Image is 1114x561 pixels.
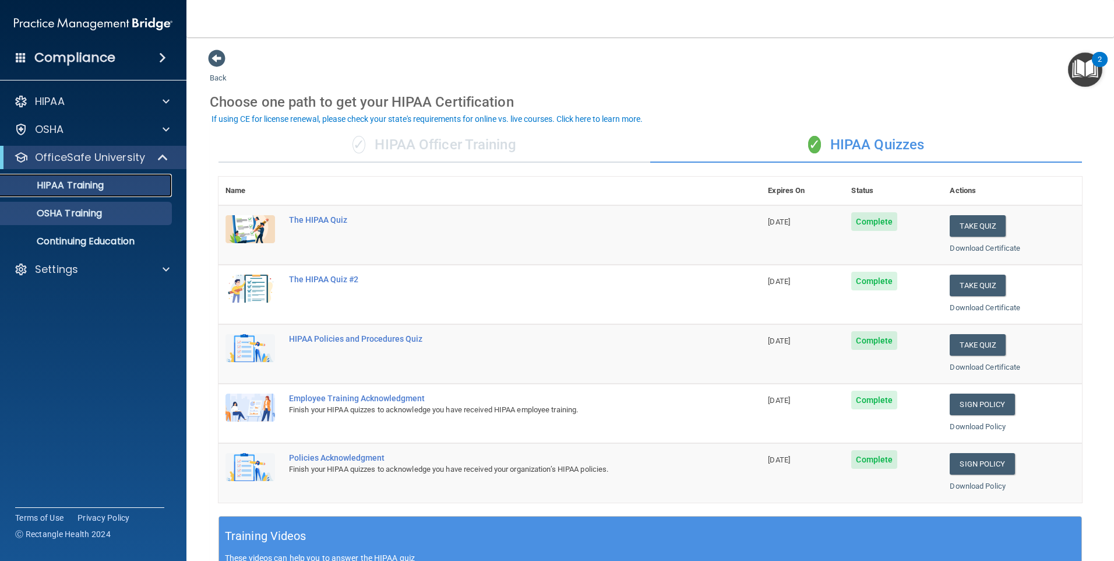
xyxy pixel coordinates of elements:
[650,128,1082,163] div: HIPAA Quizzes
[218,128,650,163] div: HIPAA Officer Training
[289,462,703,476] div: Finish your HIPAA quizzes to acknowledge you have received your organization’s HIPAA policies.
[35,262,78,276] p: Settings
[14,262,170,276] a: Settings
[950,394,1014,415] a: Sign Policy
[950,334,1006,356] button: Take Quiz
[8,180,104,191] p: HIPAA Training
[289,275,703,284] div: The HIPAA Quiz #2
[289,215,703,225] div: The HIPAA Quiz
[210,85,1091,119] div: Choose one path to get your HIPAA Certification
[768,455,790,464] span: [DATE]
[950,422,1006,431] a: Download Policy
[225,526,306,546] h5: Training Videos
[768,277,790,286] span: [DATE]
[768,218,790,226] span: [DATE]
[950,275,1006,296] button: Take Quiz
[210,113,644,125] button: If using CE for license renewal, please check your state's requirements for online vs. live cours...
[35,150,145,164] p: OfficeSafe University
[352,136,365,153] span: ✓
[8,208,102,219] p: OSHA Training
[34,50,115,66] h4: Compliance
[950,482,1006,490] a: Download Policy
[851,272,897,290] span: Complete
[14,122,170,136] a: OSHA
[1098,59,1102,75] div: 2
[808,136,821,153] span: ✓
[1068,52,1102,87] button: Open Resource Center, 2 new notifications
[761,177,844,205] th: Expires On
[851,391,897,409] span: Complete
[950,363,1020,371] a: Download Certificate
[289,334,703,343] div: HIPAA Policies and Procedures Quiz
[35,122,64,136] p: OSHA
[15,512,64,524] a: Terms of Use
[950,303,1020,312] a: Download Certificate
[8,236,167,247] p: Continuing Education
[851,450,897,469] span: Complete
[14,12,172,36] img: PMB logo
[15,528,111,540] span: Ⓒ Rectangle Health 2024
[943,177,1082,205] th: Actions
[851,331,897,350] span: Complete
[289,394,703,403] div: Employee Training Acknowledgment
[218,177,282,205] th: Name
[14,150,169,164] a: OfficeSafe University
[77,512,130,524] a: Privacy Policy
[844,177,943,205] th: Status
[950,215,1006,237] button: Take Quiz
[35,94,65,108] p: HIPAA
[289,453,703,462] div: Policies Acknowledgment
[211,115,643,123] div: If using CE for license renewal, please check your state's requirements for online vs. live cours...
[289,403,703,417] div: Finish your HIPAA quizzes to acknowledge you have received HIPAA employee training.
[768,396,790,405] span: [DATE]
[14,94,170,108] a: HIPAA
[768,336,790,345] span: [DATE]
[950,453,1014,475] a: Sign Policy
[950,244,1020,253] a: Download Certificate
[851,212,897,231] span: Complete
[210,59,227,82] a: Back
